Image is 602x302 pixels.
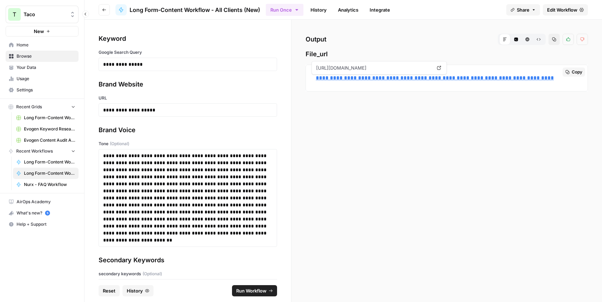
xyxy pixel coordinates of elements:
[24,170,75,176] span: Long Form-Content Workflow - All Clients (New)
[17,199,75,205] span: AirOps Academy
[115,4,260,15] a: Long Form-Content Workflow - All Clients (New)
[334,4,363,15] a: Analytics
[143,271,162,277] span: (Optional)
[13,168,79,179] a: Long Form-Content Workflow - All Clients (New)
[306,34,588,45] h2: Output
[45,211,50,216] a: 5
[110,141,129,147] span: (Optional)
[17,221,75,227] span: Help + Support
[24,126,75,132] span: Evogen Keyword Research Agent Grid
[99,141,277,147] label: Tone
[17,42,75,48] span: Home
[99,34,277,44] div: Keyword
[517,6,529,13] span: Share
[6,26,79,37] button: New
[306,4,331,15] a: History
[24,137,75,143] span: Evogen Content Audit Agent Grid
[99,255,277,265] div: Secondary Keywords
[6,102,79,112] button: Recent Grids
[34,28,44,35] span: New
[13,135,79,146] a: Evogen Content Audit Agent Grid
[17,53,75,59] span: Browse
[99,49,277,56] label: Google Search Query
[6,39,79,51] a: Home
[6,146,79,156] button: Recent Workflows
[13,112,79,123] a: Long Form-Content Workflow - AI Clients (New) Grid
[6,84,79,96] a: Settings
[572,69,582,75] span: Copy
[543,4,588,15] a: Edit Workflow
[17,64,75,71] span: Your Data
[103,287,115,294] span: Reset
[13,123,79,135] a: Evogen Keyword Research Agent Grid
[16,104,42,110] span: Recent Grids
[17,87,75,93] span: Settings
[99,271,277,277] label: secondary keywords
[13,10,16,19] span: T
[130,6,260,14] span: Long Form-Content Workflow - All Clients (New)
[236,287,266,294] span: Run Workflow
[16,148,53,154] span: Recent Workflows
[315,62,433,74] span: [URL][DOMAIN_NAME]
[24,115,75,121] span: Long Form-Content Workflow - AI Clients (New) Grid
[232,285,277,296] button: Run Workflow
[127,287,143,294] span: History
[6,208,78,218] div: What's new?
[13,179,79,190] a: Nurx - FAQ Workflow
[17,76,75,82] span: Usage
[563,68,585,77] button: Copy
[24,11,66,18] span: Taco
[99,285,120,296] button: Reset
[547,6,577,13] span: Edit Workflow
[506,4,540,15] button: Share
[24,181,75,188] span: Nurx - FAQ Workflow
[99,79,277,89] div: Brand Website
[6,51,79,62] a: Browse
[365,4,394,15] a: Integrate
[24,159,75,165] span: Long Form-Content Workflow - AI Clients (New)
[46,211,48,215] text: 5
[123,285,153,296] button: History
[6,207,79,219] button: What's new? 5
[6,73,79,84] a: Usage
[13,156,79,168] a: Long Form-Content Workflow - AI Clients (New)
[6,196,79,207] a: AirOps Academy
[99,95,277,101] label: URL
[266,4,303,16] button: Run Once
[6,6,79,23] button: Workspace: Taco
[99,125,277,135] div: Brand Voice
[6,62,79,73] a: Your Data
[306,49,588,59] span: File_url
[6,219,79,230] button: Help + Support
